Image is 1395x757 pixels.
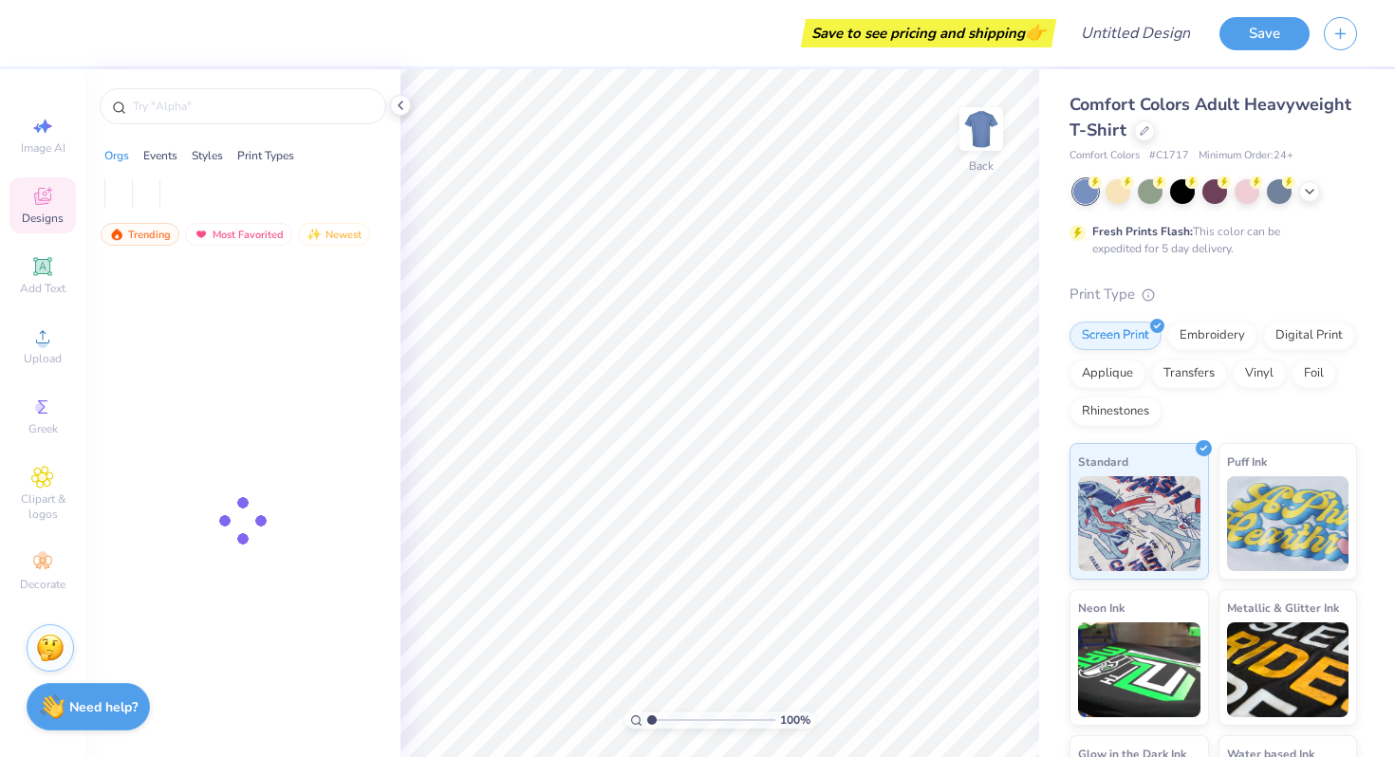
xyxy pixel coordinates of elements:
span: # C1717 [1149,148,1189,164]
div: Embroidery [1167,322,1257,350]
strong: Fresh Prints Flash: [1092,224,1193,239]
img: trending.gif [109,228,124,241]
div: Rhinestones [1069,397,1162,426]
span: 100 % [780,711,810,729]
span: Designs [22,211,64,226]
button: Save [1219,17,1310,50]
img: Metallic & Glitter Ink [1227,622,1349,717]
span: Metallic & Glitter Ink [1227,598,1339,618]
img: most_fav.gif [194,228,209,241]
div: Foil [1292,360,1336,388]
span: Comfort Colors [1069,148,1140,164]
span: Image AI [21,140,65,156]
img: Back [962,110,1000,148]
img: Puff Ink [1227,476,1349,571]
span: Clipart & logos [9,491,76,522]
span: Decorate [20,577,65,592]
div: Newest [298,223,370,246]
div: Most Favorited [185,223,292,246]
div: Back [969,157,994,175]
input: Try "Alpha" [131,97,374,116]
span: Standard [1078,452,1128,471]
div: Trending [101,223,179,246]
span: Comfort Colors Adult Heavyweight T-Shirt [1069,93,1351,141]
div: Digital Print [1263,322,1355,350]
div: Applique [1069,360,1145,388]
span: 👉 [1025,21,1046,44]
img: Standard [1078,476,1200,571]
div: Vinyl [1233,360,1286,388]
div: Orgs [104,147,129,164]
div: Events [143,147,177,164]
div: Print Type [1069,284,1357,305]
div: Screen Print [1069,322,1162,350]
div: This color can be expedited for 5 day delivery. [1092,223,1326,257]
div: Styles [192,147,223,164]
div: Print Types [237,147,294,164]
div: Transfers [1151,360,1227,388]
input: Untitled Design [1066,14,1205,52]
span: Greek [28,421,58,436]
span: Upload [24,351,62,366]
span: Minimum Order: 24 + [1199,148,1293,164]
div: Save to see pricing and shipping [806,19,1051,47]
span: Puff Ink [1227,452,1267,471]
span: Neon Ink [1078,598,1125,618]
img: Newest.gif [307,228,322,241]
span: Add Text [20,281,65,296]
strong: Need help? [69,698,138,716]
img: Neon Ink [1078,622,1200,717]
